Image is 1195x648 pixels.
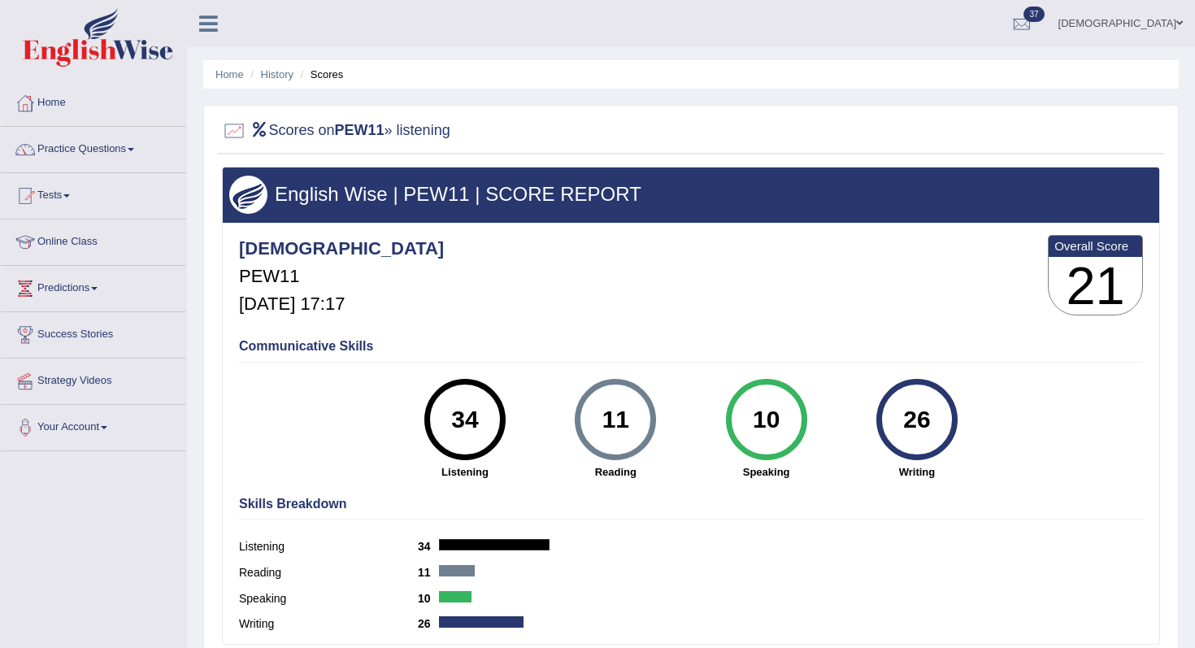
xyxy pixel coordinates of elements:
label: Reading [239,564,418,581]
strong: Reading [549,464,683,480]
img: wings.png [229,176,267,214]
a: Practice Questions [1,127,186,167]
li: Scores [297,67,344,82]
a: Strategy Videos [1,359,186,399]
div: 11 [586,385,645,454]
a: Home [1,80,186,121]
h3: 21 [1049,257,1142,315]
strong: Speaking [699,464,833,480]
b: Overall Score [1054,239,1136,253]
b: PEW11 [335,122,385,138]
a: Success Stories [1,312,186,353]
div: 10 [737,385,796,454]
h5: PEW11 [239,267,444,286]
a: Online Class [1,220,186,260]
label: Speaking [239,590,418,607]
h5: [DATE] 17:17 [239,294,444,314]
a: Tests [1,173,186,214]
b: 26 [418,617,439,630]
a: History [261,68,293,80]
b: 34 [418,540,439,553]
strong: Writing [850,464,984,480]
label: Listening [239,538,418,555]
h2: Scores on » listening [222,119,450,143]
strong: Listening [398,464,532,480]
h4: Communicative Skills [239,339,1143,354]
b: 11 [418,566,439,579]
label: Writing [239,615,418,633]
div: 34 [435,385,494,454]
a: Predictions [1,266,186,307]
span: 37 [1023,7,1044,22]
div: 26 [887,385,946,454]
a: Home [215,68,244,80]
h4: [DEMOGRAPHIC_DATA] [239,239,444,259]
a: Your Account [1,405,186,446]
b: 10 [418,592,439,605]
h4: Skills Breakdown [239,497,1143,511]
h3: English Wise | PEW11 | SCORE REPORT [229,184,1153,205]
